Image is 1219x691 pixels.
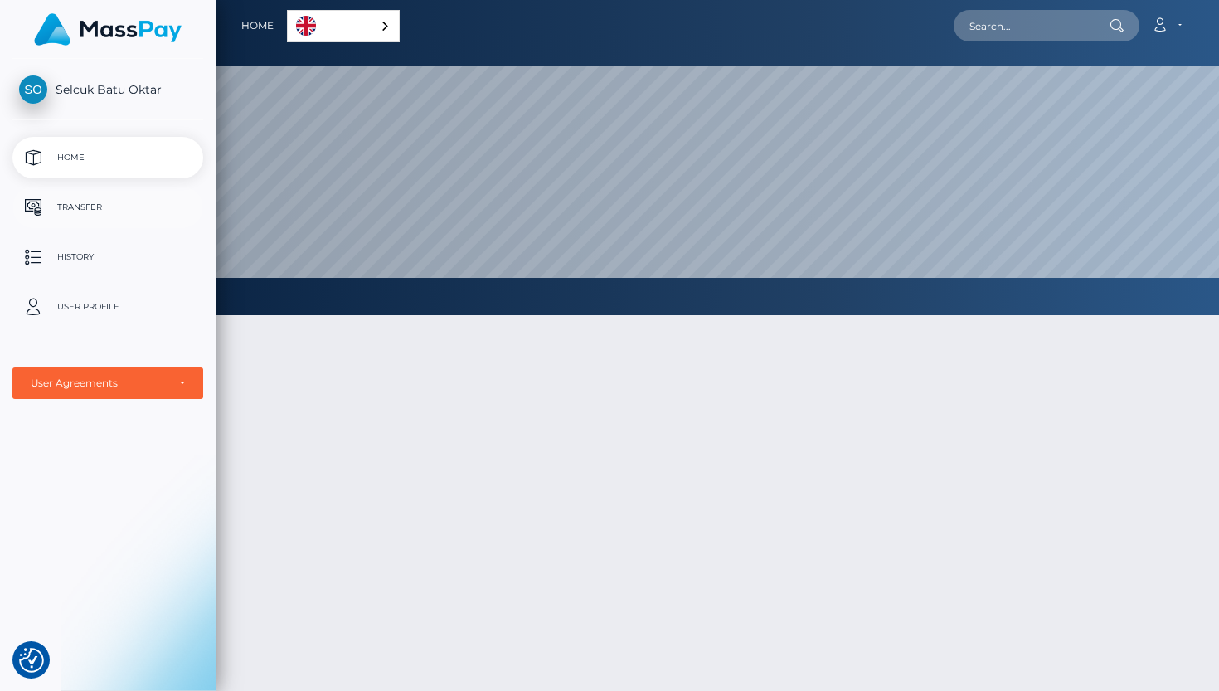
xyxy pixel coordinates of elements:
p: History [19,245,197,270]
a: Home [241,8,274,43]
a: Home [12,137,203,178]
span: Selcuk Batu Oktar [12,82,203,97]
a: User Profile [12,286,203,328]
div: User Agreements [31,377,167,390]
p: Home [19,145,197,170]
button: User Agreements [12,367,203,399]
a: History [12,236,203,278]
img: Revisit consent button [19,648,44,673]
img: MassPay [34,13,182,46]
a: English [288,11,399,41]
input: Search... [954,10,1110,41]
aside: Language selected: English [287,10,400,42]
div: Language [287,10,400,42]
p: User Profile [19,294,197,319]
button: Consent Preferences [19,648,44,673]
p: Transfer [19,195,197,220]
a: Transfer [12,187,203,228]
